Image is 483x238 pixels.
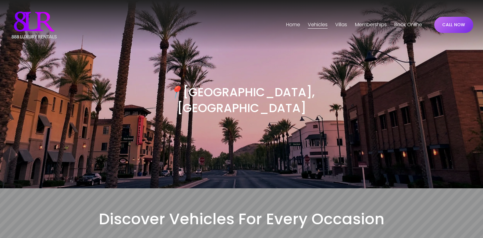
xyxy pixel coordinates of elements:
span: Villas [335,20,347,29]
a: Book Online [394,20,422,30]
a: CALL NOW [434,17,474,33]
a: folder dropdown [308,20,328,30]
h2: Discover Vehicles For Every Occasion [10,209,474,229]
h3: [GEOGRAPHIC_DATA], [GEOGRAPHIC_DATA] [126,84,357,116]
a: Home [286,20,300,30]
em: 📍 [168,84,183,101]
a: folder dropdown [335,20,347,30]
span: Vehicles [308,20,328,29]
img: Luxury Car &amp; Home Rentals For Every Occasion [10,10,59,40]
a: Memberships [355,20,387,30]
